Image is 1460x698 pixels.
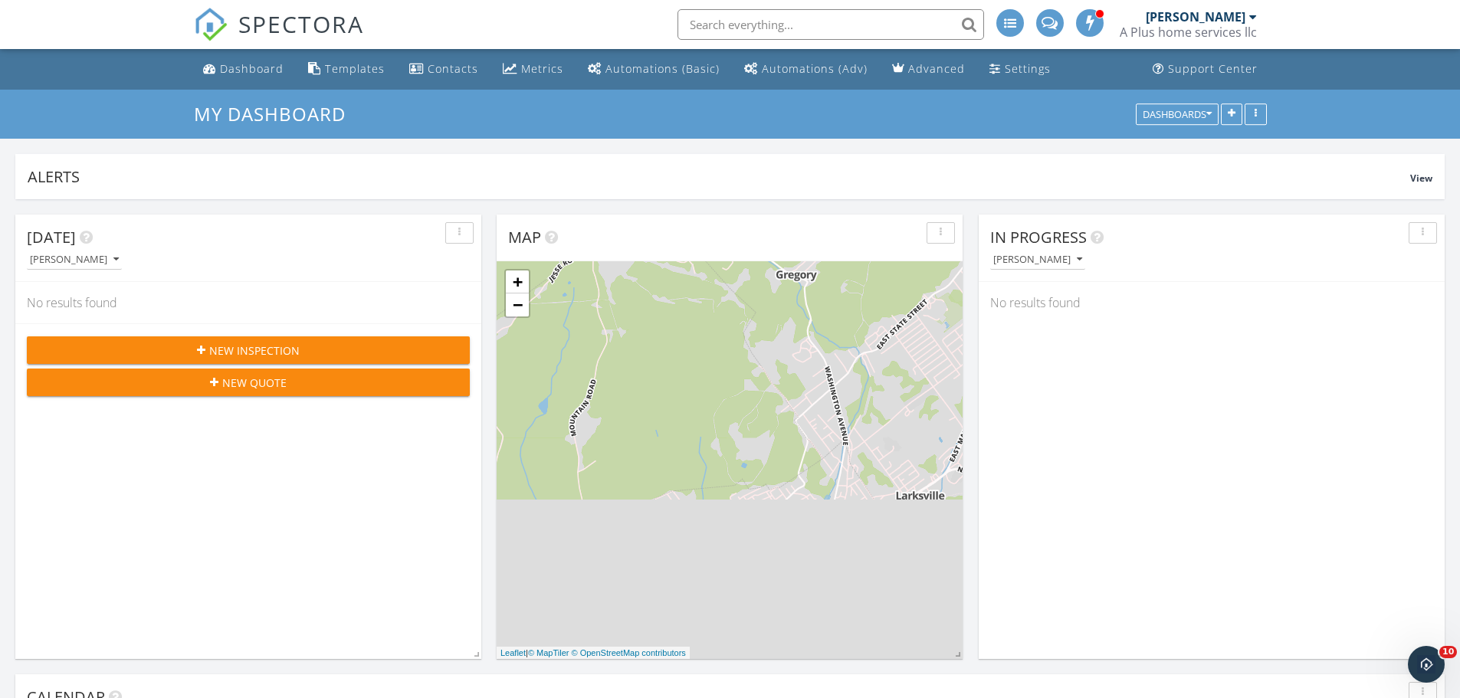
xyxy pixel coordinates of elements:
div: Alerts [28,166,1410,187]
div: Advanced [908,61,965,76]
a: © MapTiler [528,648,569,657]
button: [PERSON_NAME] [990,250,1085,270]
button: [PERSON_NAME] [27,250,122,270]
a: Zoom out [506,293,529,316]
a: Advanced [886,55,971,84]
span: [DATE] [27,227,76,247]
div: No results found [15,282,481,323]
div: Metrics [521,61,563,76]
div: [PERSON_NAME] [1146,9,1245,25]
button: New Inspection [27,336,470,364]
div: No results found [979,282,1445,323]
div: | [497,647,690,660]
a: Templates [302,55,391,84]
a: My Dashboard [194,101,359,126]
div: Automations (Basic) [605,61,720,76]
div: Dashboard [220,61,284,76]
span: Map [508,227,541,247]
span: New Quote [222,375,287,391]
div: [PERSON_NAME] [30,254,119,265]
a: © OpenStreetMap contributors [572,648,686,657]
img: The Best Home Inspection Software - Spectora [194,8,228,41]
span: New Inspection [209,342,300,359]
a: Metrics [497,55,569,84]
span: View [1410,172,1432,185]
div: Contacts [428,61,478,76]
a: Dashboard [197,55,290,84]
div: [PERSON_NAME] [993,254,1082,265]
a: Zoom in [506,270,529,293]
button: Dashboards [1136,103,1219,125]
span: In Progress [990,227,1087,247]
a: Support Center [1147,55,1264,84]
div: Templates [325,61,385,76]
a: SPECTORA [194,21,364,53]
a: Automations (Basic) [582,55,726,84]
a: Automations (Advanced) [738,55,874,84]
iframe: Intercom live chat [1408,646,1445,683]
a: Leaflet [500,648,526,657]
a: Contacts [403,55,484,84]
div: Automations (Adv) [762,61,868,76]
span: 10 [1439,646,1457,658]
div: Support Center [1168,61,1258,76]
button: New Quote [27,369,470,396]
div: Settings [1005,61,1051,76]
div: Dashboards [1143,109,1212,120]
span: SPECTORA [238,8,364,40]
div: A Plus home services llc [1120,25,1257,40]
a: Settings [983,55,1057,84]
input: Search everything... [678,9,984,40]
